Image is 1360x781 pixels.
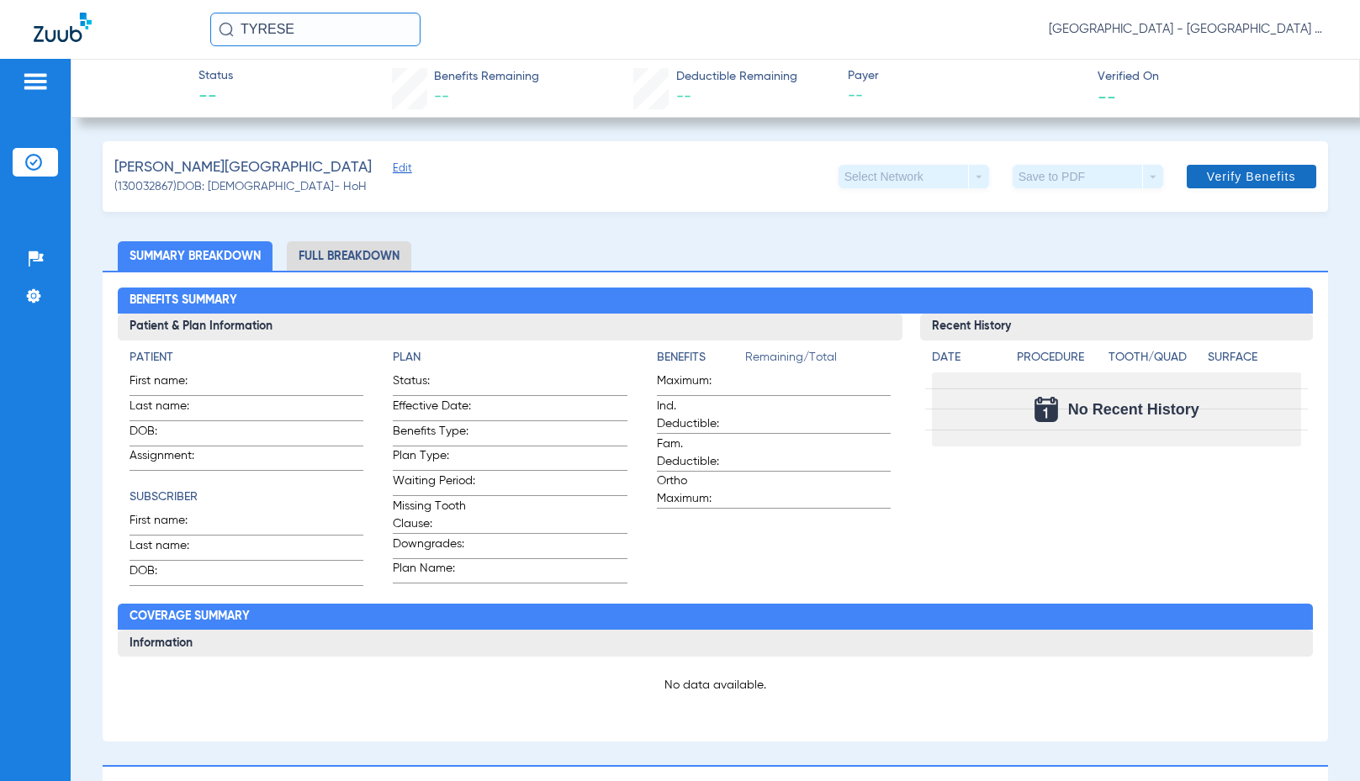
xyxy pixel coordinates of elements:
iframe: Chat Widget [1276,700,1360,781]
span: [PERSON_NAME][GEOGRAPHIC_DATA] [114,157,372,178]
app-breakdown-title: Procedure [1017,349,1102,372]
li: Full Breakdown [287,241,411,271]
h2: Coverage Summary [118,604,1313,631]
app-breakdown-title: Date [932,349,1003,372]
span: Deductible Remaining [676,68,797,86]
span: -- [1098,87,1116,105]
app-breakdown-title: Tooth/Quad [1109,349,1202,372]
img: hamburger-icon [22,71,49,92]
span: [GEOGRAPHIC_DATA] - [GEOGRAPHIC_DATA] General [1049,21,1326,38]
span: Status [198,67,233,85]
span: Payer [848,67,1083,85]
img: Search Icon [219,22,234,37]
span: Plan Name: [393,560,475,583]
span: Ortho Maximum: [657,472,739,508]
h4: Patient [130,349,364,367]
h4: Subscriber [130,488,364,506]
span: -- [676,89,691,104]
li: Summary Breakdown [118,241,273,271]
span: Last name: [130,537,212,560]
span: Effective Date: [393,398,475,420]
span: Waiting Period: [393,472,475,495]
span: Benefits Type: [393,423,475,446]
span: Remaining/Total [745,349,892,372]
span: Verify Benefits [1207,170,1296,183]
span: Plan Type: [393,447,475,470]
h2: Benefits Summary [118,288,1313,314]
span: No Recent History [1068,401,1199,418]
img: Calendar [1035,397,1058,422]
span: -- [434,89,449,104]
span: Benefits Remaining [434,68,539,86]
app-breakdown-title: Benefits [657,349,745,372]
h4: Surface [1208,349,1301,367]
h4: Date [932,349,1003,367]
span: Status: [393,372,475,395]
h4: Plan [393,349,627,367]
span: Downgrades: [393,536,475,558]
span: DOB: [130,423,212,446]
h3: Information [118,630,1313,657]
span: First name: [130,372,212,395]
span: DOB: [130,562,212,585]
span: Last name: [130,398,212,420]
input: Search for patients [210,13,421,46]
h4: Tooth/Quad [1109,349,1202,367]
span: First name: [130,512,212,535]
h3: Patient & Plan Information [118,314,903,340]
h4: Procedure [1017,349,1102,367]
span: -- [848,86,1083,107]
span: Ind. Deductible: [657,398,739,433]
button: Verify Benefits [1187,165,1316,188]
span: Verified On [1098,68,1333,86]
span: Assignment: [130,447,212,470]
img: Zuub Logo [34,13,92,42]
span: Missing Tooth Clause: [393,498,475,533]
app-breakdown-title: Surface [1208,349,1301,372]
h4: Benefits [657,349,745,367]
span: Edit [393,162,408,178]
span: Fam. Deductible: [657,435,739,471]
span: (130032867) DOB: [DEMOGRAPHIC_DATA] - HoH [114,178,367,196]
h3: Recent History [920,314,1313,340]
p: No data available. [130,677,1301,694]
span: Maximum: [657,372,739,395]
span: -- [198,86,233,109]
